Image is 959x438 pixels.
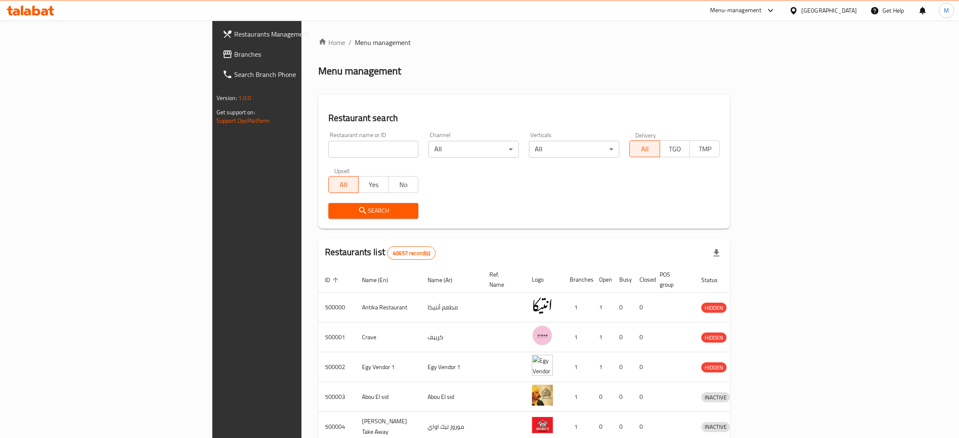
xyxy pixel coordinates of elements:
span: Ref. Name [489,269,515,290]
th: Closed [633,267,653,293]
td: 1 [563,293,592,322]
a: Support.OpsPlatform [217,115,270,126]
span: POS group [660,269,684,290]
img: Antika Restaurant [532,295,553,316]
img: Egy Vendor 1 [532,355,553,376]
th: Branches [563,267,592,293]
td: Antika Restaurant [355,293,421,322]
td: 1 [592,352,613,382]
div: All [529,141,619,158]
span: All [332,179,355,191]
a: Search Branch Phone [216,64,373,84]
button: Yes [358,176,388,193]
span: INACTIVE [701,393,730,402]
span: Version: [217,92,237,103]
td: 1 [592,322,613,352]
input: Search for restaurant name or ID.. [328,141,419,158]
span: Status [701,275,729,285]
button: TGO [660,140,690,157]
span: Search Branch Phone [234,69,366,79]
td: 0 [633,352,653,382]
td: 0 [633,293,653,322]
span: Restaurants Management [234,29,366,39]
nav: breadcrumb [318,37,730,47]
div: All [428,141,519,158]
div: Export file [706,243,727,263]
button: Search [328,203,419,219]
td: 1 [563,352,592,382]
div: Menu-management [710,5,762,16]
span: No [392,179,415,191]
h2: Menu management [318,64,401,78]
td: 0 [613,293,633,322]
span: Name (Ar) [428,275,463,285]
td: Abou El sid [355,382,421,412]
span: 1.0.0 [238,92,251,103]
h2: Restaurant search [328,112,720,124]
th: Open [592,267,613,293]
span: ID [325,275,341,285]
span: HIDDEN [701,333,727,343]
span: INACTIVE [701,422,730,432]
td: كرييف [421,322,483,352]
td: Abou El sid [421,382,483,412]
a: Restaurants Management [216,24,373,44]
h2: Restaurants list [325,246,436,260]
img: Crave [532,325,553,346]
label: Delivery [635,132,656,138]
span: All [633,143,656,155]
a: Branches [216,44,373,64]
th: Logo [525,267,563,293]
button: No [388,176,418,193]
td: Egy Vendor 1 [355,352,421,382]
td: Egy Vendor 1 [421,352,483,382]
span: M [944,6,949,15]
div: HIDDEN [701,362,727,372]
span: TGO [663,143,687,155]
td: 0 [633,322,653,352]
button: TMP [690,140,720,157]
div: Total records count [387,246,436,260]
label: Upsell [334,168,350,174]
span: Menu management [355,37,411,47]
span: HIDDEN [701,303,727,313]
span: Yes [362,179,385,191]
td: 1 [563,382,592,412]
img: Moro's Take Away [532,414,553,435]
div: HIDDEN [701,332,727,343]
img: Abou El sid [532,385,553,406]
span: HIDDEN [701,363,727,372]
span: 40657 record(s) [388,249,435,257]
td: 0 [613,352,633,382]
button: All [629,140,660,157]
td: 0 [613,322,633,352]
td: 1 [563,322,592,352]
span: Get support on: [217,107,255,118]
button: All [328,176,359,193]
td: مطعم أنتيكا [421,293,483,322]
td: 0 [633,382,653,412]
span: Name (En) [362,275,399,285]
span: TMP [693,143,716,155]
th: Busy [613,267,633,293]
td: Crave [355,322,421,352]
div: INACTIVE [701,392,730,402]
td: 0 [613,382,633,412]
span: Branches [234,49,366,59]
td: 0 [592,382,613,412]
span: Search [335,206,412,216]
div: [GEOGRAPHIC_DATA] [801,6,857,15]
td: 1 [592,293,613,322]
